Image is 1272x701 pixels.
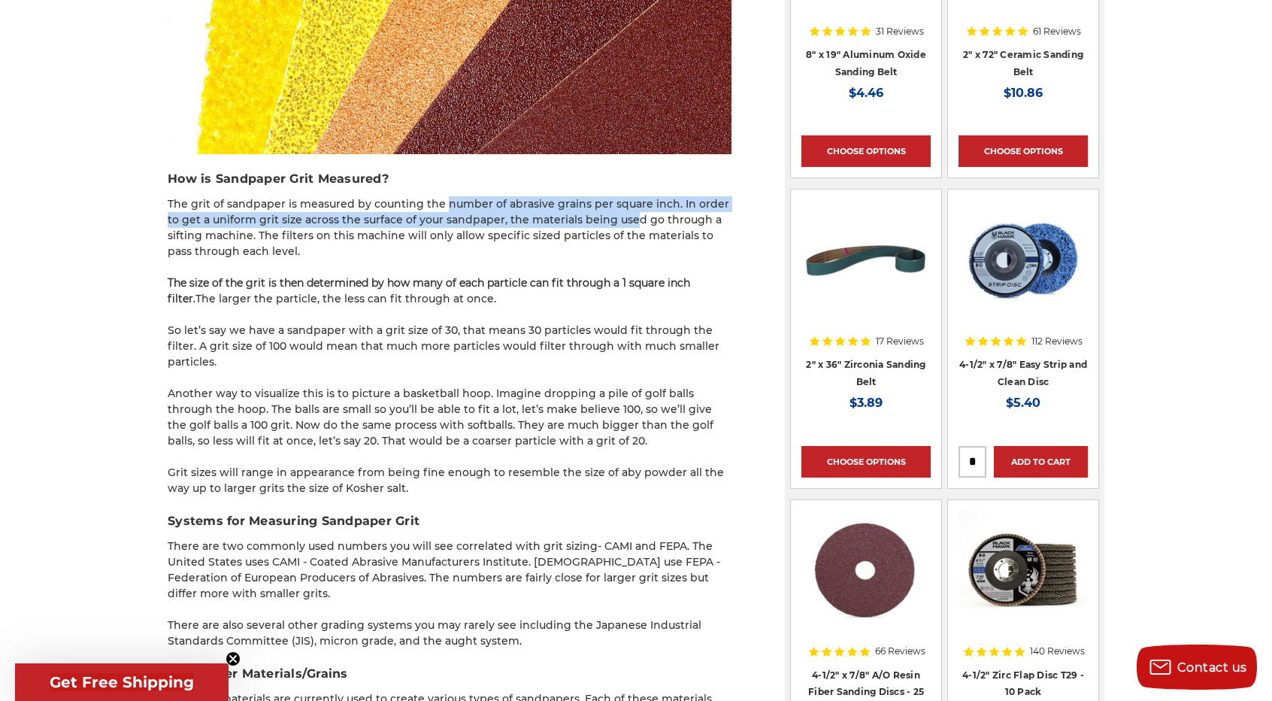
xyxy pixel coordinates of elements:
[849,86,883,100] span: $4.46
[168,618,731,649] p: There are also several other grading systems you may rarely see including the Japanese Industrial...
[963,49,1083,77] a: 2" x 72" Ceramic Sanding Belt
[959,359,1087,387] a: 4-1/2" x 7/8" Easy Strip and Clean Disc
[850,396,883,410] span: $3.89
[15,663,229,701] div: Get Free ShippingClose teaser
[806,49,926,77] a: 8" x 19" Aluminum Oxide Sanding Belt
[168,665,731,683] h3: Sandpaper Materials/Grains
[168,512,731,530] h3: Systems for Measuring Sandpaper Grit
[168,539,731,602] p: There are two commonly used numbers you will see correlated with grit sizing- CAMI and FEPA. The ...
[168,276,690,305] strong: The size of the grit is then determined by how many of each particle can fit through a 1 square i...
[168,386,731,449] p: Another way to visualize this is to picture a basketball hoop. Imagine dropping a pile of golf ba...
[168,170,731,188] h3: How is Sandpaper Grit Measured?
[959,511,1088,681] a: 4.5" Black Hawk Zirconia Flap Disc 10 Pack
[959,511,1088,631] img: 4.5" Black Hawk Zirconia Flap Disc 10 Pack
[168,465,731,496] p: Grit sizes will range in appearance from being fine enough to resemble the size of aby powder all...
[168,275,731,307] p: The larger the particle, the less can fit through at once.
[168,323,731,370] p: So let’s say we have a sandpaper with a grit size of 30, that means 30 particles would fit throug...
[1137,645,1257,690] button: Contact us
[959,200,1088,370] a: 4-1/2" x 7/8" Easy Strip and Clean Disc
[226,651,241,666] button: Close teaser
[50,673,194,691] span: Get Free Shipping
[1004,86,1043,100] span: $10.86
[959,135,1088,167] a: Choose Options
[801,446,931,478] a: Choose Options
[801,135,931,167] a: Choose Options
[801,200,931,370] a: 2" x 36" Zirconia Pipe Sanding Belt
[959,200,1088,320] img: 4-1/2" x 7/8" Easy Strip and Clean Disc
[801,511,931,631] img: 4.5 inch resin fiber disc
[1177,660,1247,675] span: Contact us
[801,511,931,681] a: 4.5 inch resin fiber disc
[806,359,925,387] a: 2" x 36" Zirconia Sanding Belt
[168,196,731,259] p: The grit of sandpaper is measured by counting the number of abrasive grains per square inch. In o...
[801,200,931,320] img: 2" x 36" Zirconia Pipe Sanding Belt
[994,446,1088,478] a: Add to Cart
[1006,396,1040,410] span: $5.40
